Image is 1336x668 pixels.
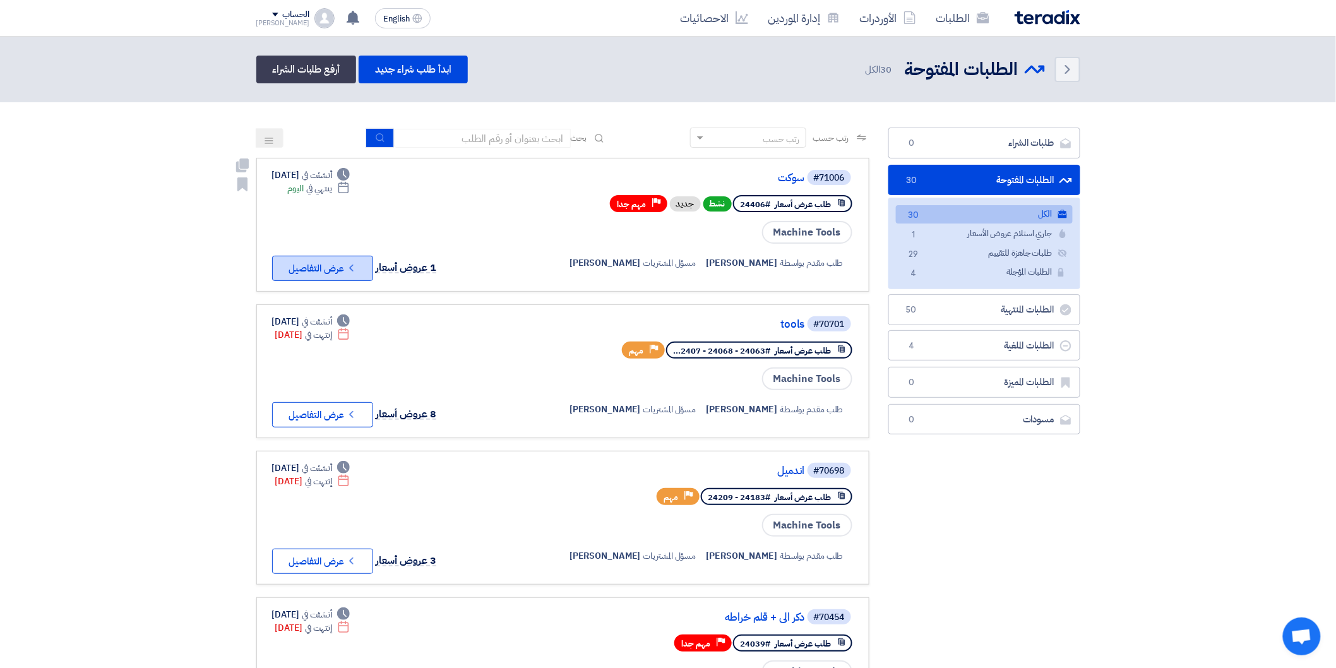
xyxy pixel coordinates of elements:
[552,172,805,184] a: سوكت
[302,169,332,182] span: أنشئت في
[282,9,309,20] div: الحساب
[256,56,356,83] a: أرفع طلبات الشراء
[305,475,332,488] span: إنتهت في
[708,491,771,503] span: #24183 - 24209
[570,256,641,270] span: [PERSON_NAME]
[287,182,350,195] div: اليوم
[306,182,332,195] span: ينتهي في
[617,198,647,210] span: مهم جدا
[896,244,1073,263] a: طلبات جاهزة للتقييم
[376,553,437,568] span: 3 عروض أسعار
[780,549,844,563] span: طلب مقدم بواسطة
[275,475,350,488] div: [DATE]
[275,621,350,635] div: [DATE]
[703,196,732,212] span: نشط
[629,345,644,357] span: مهم
[904,414,919,426] span: 0
[305,328,332,342] span: إنتهت في
[707,403,778,416] span: [PERSON_NAME]
[376,407,437,422] span: 8 عروض أسعار
[896,225,1073,243] a: جاري استلام عروض الأسعار
[314,8,335,28] img: profile_test.png
[904,340,919,352] span: 4
[375,8,431,28] button: English
[272,549,373,574] button: عرض التفاصيل
[775,491,832,503] span: طلب عرض أسعار
[552,465,805,477] a: اندميل
[906,248,921,261] span: 29
[570,549,641,563] span: [PERSON_NAME]
[780,256,844,270] span: طلب مقدم بواسطة
[850,3,926,33] a: الأوردرات
[302,608,332,621] span: أنشئت في
[376,260,437,275] span: 1 عروض أسعار
[272,608,350,621] div: [DATE]
[674,345,771,357] span: #24063 - 24068 - 2407...
[707,549,778,563] span: [PERSON_NAME]
[272,402,373,427] button: عرض التفاصيل
[670,196,701,212] div: جديد
[272,315,350,328] div: [DATE]
[707,256,778,270] span: [PERSON_NAME]
[272,462,350,475] div: [DATE]
[394,129,571,148] input: ابحث بعنوان أو رقم الطلب
[741,638,771,650] span: #24039
[896,263,1073,282] a: الطلبات المؤجلة
[272,169,350,182] div: [DATE]
[762,367,852,390] span: Machine Tools
[775,198,832,210] span: طلب عرض أسعار
[906,209,921,222] span: 30
[1015,10,1080,25] img: Teradix logo
[814,467,845,475] div: #70698
[888,128,1080,158] a: طلبات الشراء0
[272,256,373,281] button: عرض التفاصيل
[904,304,919,316] span: 50
[256,20,310,27] div: [PERSON_NAME]
[888,294,1080,325] a: الطلبات المنتهية50
[814,320,845,329] div: #70701
[905,57,1018,82] h2: الطلبات المفتوحة
[305,621,332,635] span: إنتهت في
[888,404,1080,435] a: مسودات0
[906,229,921,242] span: 1
[570,403,641,416] span: [PERSON_NAME]
[302,462,332,475] span: أنشئت في
[643,403,696,416] span: مسؤل المشتريات
[643,256,696,270] span: مسؤل المشتريات
[775,638,832,650] span: طلب عرض أسعار
[888,330,1080,361] a: الطلبات الملغية4
[763,133,799,146] div: رتب حسب
[741,198,771,210] span: #24406
[926,3,999,33] a: الطلبات
[904,376,919,389] span: 0
[571,131,587,145] span: بحث
[888,367,1080,398] a: الطلبات المميزة0
[762,514,852,537] span: Machine Tools
[671,3,758,33] a: الاحصائيات
[664,491,679,503] span: مهم
[780,403,844,416] span: طلب مقدم بواسطة
[302,315,332,328] span: أنشئت في
[1283,617,1321,655] a: Open chat
[888,165,1080,196] a: الطلبات المفتوحة30
[383,15,410,23] span: English
[904,137,919,150] span: 0
[762,221,852,244] span: Machine Tools
[896,205,1073,224] a: الكل
[814,613,845,622] div: #70454
[552,612,805,623] a: دكر الي + قلم خراطه
[881,63,892,76] span: 30
[552,319,805,330] a: tools
[275,328,350,342] div: [DATE]
[813,131,849,145] span: رتب حسب
[643,549,696,563] span: مسؤل المشتريات
[758,3,850,33] a: إدارة الموردين
[814,174,845,182] div: #71006
[682,638,711,650] span: مهم جدا
[775,345,832,357] span: طلب عرض أسعار
[359,56,468,83] a: ابدأ طلب شراء جديد
[906,267,921,280] span: 4
[904,174,919,187] span: 30
[865,63,894,77] span: الكل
